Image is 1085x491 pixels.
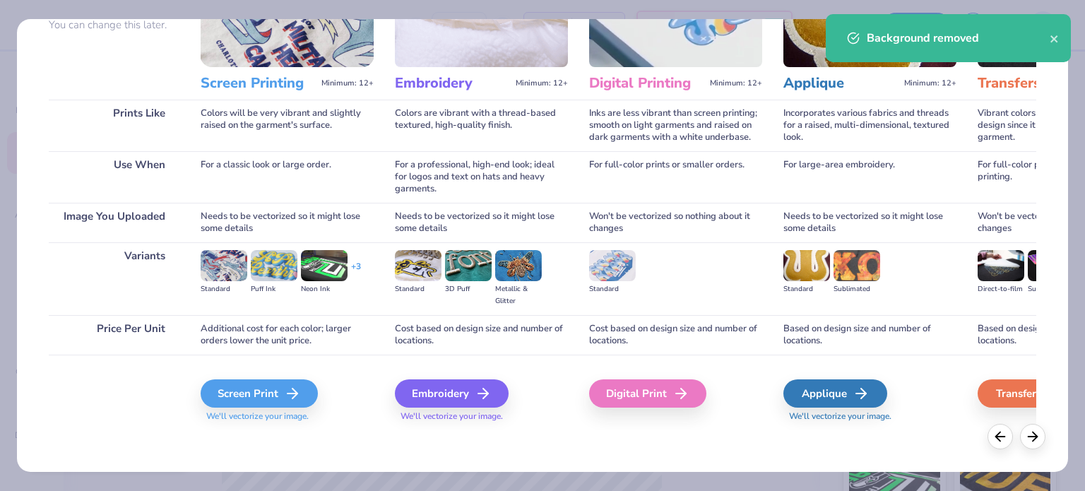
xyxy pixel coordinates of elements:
div: Direct-to-film [978,283,1024,295]
img: Standard [783,250,830,281]
span: We'll vectorize your image. [201,410,374,422]
div: Needs to be vectorized so it might lose some details [395,203,568,242]
span: Minimum: 12+ [710,78,762,88]
div: Image You Uploaded [49,203,179,242]
div: Digital Print [589,379,706,408]
div: Based on design size and number of locations. [783,315,956,355]
div: Applique [783,379,887,408]
div: Colors are vibrant with a thread-based textured, high-quality finish. [395,100,568,151]
button: close [1050,30,1060,47]
div: Screen Print [201,379,318,408]
h3: Applique [783,74,899,93]
div: Background removed [867,30,1050,47]
div: Cost based on design size and number of locations. [589,315,762,355]
div: Additional cost for each color; larger orders lower the unit price. [201,315,374,355]
div: Variants [49,242,179,315]
img: Metallic & Glitter [495,250,542,281]
div: Standard [589,283,636,295]
div: Colors will be very vibrant and slightly raised on the garment's surface. [201,100,374,151]
span: Minimum: 12+ [516,78,568,88]
div: 3D Puff [445,283,492,295]
div: For a classic look or large order. [201,151,374,203]
img: Standard [395,250,441,281]
h3: Digital Printing [589,74,704,93]
div: Cost based on design size and number of locations. [395,315,568,355]
div: Metallic & Glitter [495,283,542,307]
div: Transfers [978,379,1081,408]
p: You can change this later. [49,19,179,31]
div: Price Per Unit [49,315,179,355]
img: Standard [589,250,636,281]
div: Neon Ink [301,283,348,295]
img: Sublimated [834,250,880,281]
div: Embroidery [395,379,509,408]
div: + 3 [351,261,361,285]
div: Inks are less vibrant than screen printing; smooth on light garments and raised on dark garments ... [589,100,762,151]
img: Puff Ink [251,250,297,281]
div: Sublimated [834,283,880,295]
div: For a professional, high-end look; ideal for logos and text on hats and heavy garments. [395,151,568,203]
div: Supacolor [1028,283,1074,295]
div: Puff Ink [251,283,297,295]
div: Standard [201,283,247,295]
h3: Embroidery [395,74,510,93]
img: Direct-to-film [978,250,1024,281]
div: Use When [49,151,179,203]
div: Won't be vectorized so nothing about it changes [589,203,762,242]
span: Minimum: 12+ [904,78,956,88]
img: 3D Puff [445,250,492,281]
img: Standard [201,250,247,281]
div: For full-color prints or smaller orders. [589,151,762,203]
div: Standard [395,283,441,295]
span: We'll vectorize your image. [395,410,568,422]
div: Prints Like [49,100,179,151]
span: Minimum: 12+ [321,78,374,88]
div: For large-area embroidery. [783,151,956,203]
div: Needs to be vectorized so it might lose some details [783,203,956,242]
img: Neon Ink [301,250,348,281]
div: Standard [783,283,830,295]
h3: Screen Printing [201,74,316,93]
img: Supacolor [1028,250,1074,281]
div: Needs to be vectorized so it might lose some details [201,203,374,242]
span: We'll vectorize your image. [783,410,956,422]
div: Incorporates various fabrics and threads for a raised, multi-dimensional, textured look. [783,100,956,151]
